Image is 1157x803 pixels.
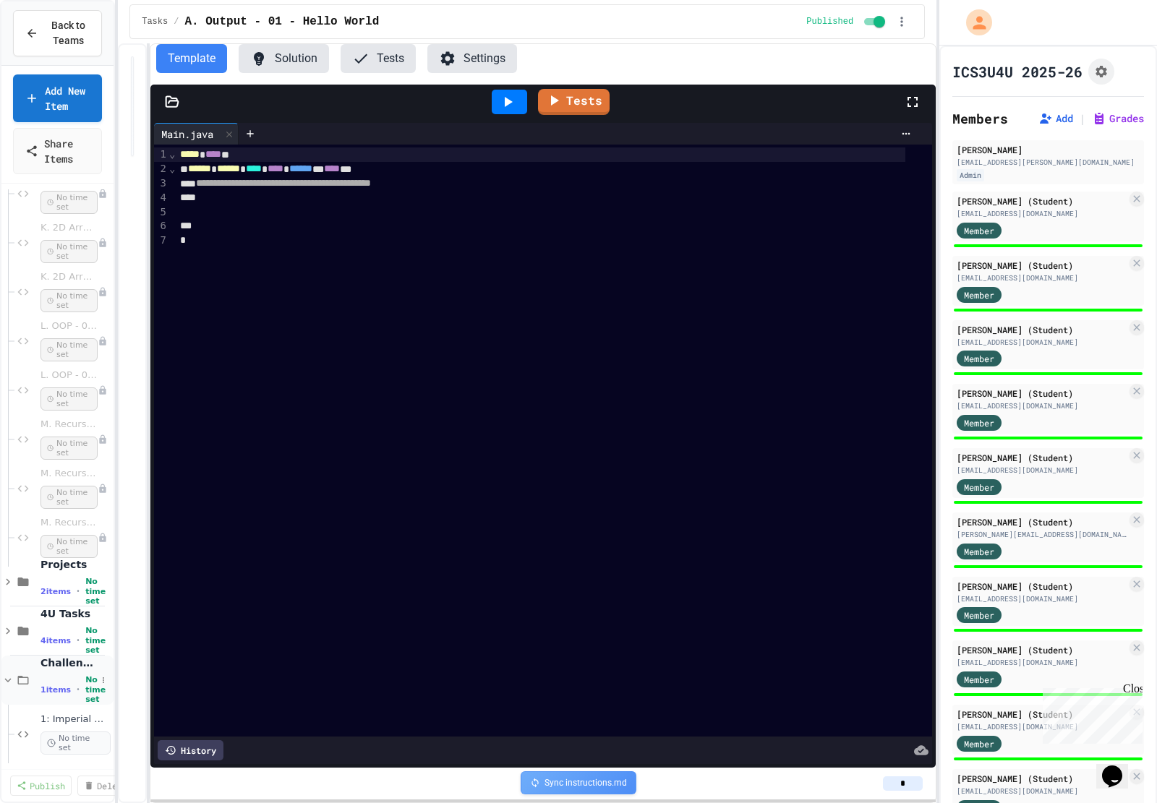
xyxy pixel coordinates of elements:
div: Unpublished [98,533,108,543]
div: [PERSON_NAME] (Student) [957,515,1127,528]
div: [PERSON_NAME] (Student) [957,451,1127,464]
button: More options [96,673,111,687]
span: Member [964,416,994,429]
span: K. 2D Arrays - 03 - Times Table [40,222,98,234]
div: 1 [154,147,168,162]
a: Share Items [13,128,102,174]
button: Add [1038,111,1073,126]
span: No time set [40,437,98,460]
span: Member [964,609,994,622]
button: Settings [427,44,517,73]
div: 5 [154,205,168,220]
div: Unpublished [98,287,108,297]
div: Admin [957,169,984,181]
iframe: chat widget [1096,745,1143,789]
div: Unpublished [98,385,108,395]
div: My Account [951,6,996,39]
div: Chat with us now!Close [6,6,100,92]
div: [EMAIL_ADDRESS][DOMAIN_NAME] [957,465,1127,476]
span: No time set [85,675,106,704]
span: / [174,16,179,27]
div: 6 [154,219,168,233]
a: Delete [77,776,134,796]
span: No time set [85,626,111,655]
button: Tests [341,44,416,73]
span: Member [964,288,994,301]
a: Add New Item [13,74,102,122]
span: Published [806,16,853,27]
span: Member [964,673,994,686]
div: [EMAIL_ADDRESS][DOMAIN_NAME] [957,593,1127,604]
div: Unpublished [98,336,108,346]
span: No time set [40,387,98,411]
div: Unpublished [98,238,108,248]
div: Unpublished [98,434,108,445]
button: Back to Teams [13,10,102,56]
div: [PERSON_NAME] (Student) [957,323,1127,336]
span: Tasks [142,16,168,27]
div: [PERSON_NAME] [957,143,1140,156]
span: A. Output - 01 - Hello World [184,13,379,30]
div: [EMAIL_ADDRESS][DOMAIN_NAME] [957,208,1127,219]
span: L. OOP - 01 - Counter Class [40,320,98,332]
div: [EMAIL_ADDRESS][DOMAIN_NAME] [957,786,1127,796]
span: No time set [40,486,98,509]
span: M. Recursion - 03 - Sum of Digits [40,517,98,529]
div: [PERSON_NAME] (Student) [957,387,1127,400]
div: 2 [154,162,168,176]
span: 1 items [40,685,71,695]
div: [PERSON_NAME] (Student) [957,259,1127,272]
span: Back to Teams [47,18,90,48]
span: Projects [40,558,111,571]
span: No time set [40,289,98,312]
iframe: chat widget [1037,682,1143,744]
span: No time set [40,338,98,361]
h2: Members [952,108,1008,129]
span: L. OOP - 02 - Student Class [40,369,98,382]
div: History [158,740,223,760]
span: 4 items [40,636,71,645]
div: [EMAIL_ADDRESS][DOMAIN_NAME] [957,721,1127,732]
span: No time set [40,240,98,263]
div: [EMAIL_ADDRESS][DOMAIN_NAME] [957,272,1127,283]
div: [PERSON_NAME] (Student) [957,194,1127,207]
div: [EMAIL_ADDRESS][PERSON_NAME][DOMAIN_NAME] [957,157,1140,168]
button: Solution [239,44,329,73]
h1: ICS3U4U 2025-26 [952,61,1083,82]
span: 1: Imperial Measurement [40,713,111,726]
button: Grades [1092,111,1144,126]
div: 4 [154,191,168,205]
span: K. 2D Arrays - 04 - Tic Tac Toe [40,271,98,283]
span: No time set [40,731,111,755]
div: Unpublished [98,484,108,494]
div: [EMAIL_ADDRESS][DOMAIN_NAME] [957,337,1127,348]
div: Sync instructions.md [521,771,636,794]
div: Main.java [154,123,239,145]
span: 4U Tasks [40,607,111,620]
span: Member [964,224,994,237]
div: [EMAIL_ADDRESS][DOMAIN_NAME] [957,400,1127,411]
div: 3 [154,176,168,191]
div: [PERSON_NAME] (Student) [957,580,1127,593]
a: Publish [10,776,72,796]
span: 2 items [40,587,71,596]
span: Challenges [40,656,96,669]
div: [PERSON_NAME] (Student) [957,708,1127,721]
span: M. Recursion - 02 - Fibonacci Sequence [40,468,98,480]
span: • [77,635,80,646]
a: Tests [538,89,610,115]
span: | [1079,110,1086,127]
span: No time set [40,191,98,214]
div: [PERSON_NAME][EMAIL_ADDRESS][DOMAIN_NAME] [957,529,1127,540]
span: • [77,684,80,695]
span: Fold line [168,163,176,174]
div: [PERSON_NAME] (Student) [957,643,1127,656]
button: Template [156,44,227,73]
div: 7 [154,233,168,248]
span: Member [964,481,994,494]
span: M. Recursion - 01 - Factorial [40,418,98,431]
span: Member [964,545,994,558]
span: Fold line [168,148,176,160]
div: Unpublished [98,189,108,199]
span: No time set [85,577,111,606]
